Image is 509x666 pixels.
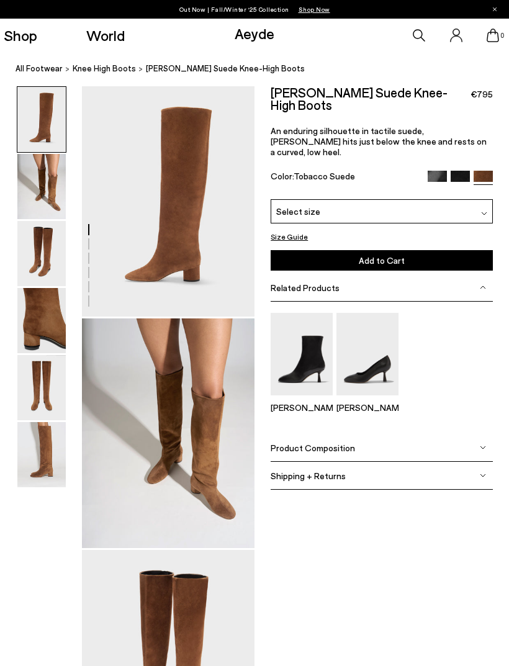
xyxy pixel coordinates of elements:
[294,171,355,181] span: Tobacco Suede
[336,402,399,413] p: [PERSON_NAME]
[480,444,486,451] img: svg%3E
[16,52,509,86] nav: breadcrumb
[336,313,399,395] img: Giotta Round-Toe Pumps
[17,288,66,353] img: Willa Suede Knee-High Boots - Image 4
[73,62,136,75] a: knee high boots
[480,472,486,479] img: svg%3E
[271,250,493,271] button: Add to Cart
[299,6,330,13] span: Navigate to /collections/new-in
[17,154,66,219] img: Willa Suede Knee-High Boots - Image 2
[73,63,136,73] span: knee high boots
[179,3,330,16] p: Out Now | Fall/Winter ‘25 Collection
[271,125,487,157] span: An enduring silhouette in tactile suede, [PERSON_NAME] hits just below the knee and rests on a cu...
[271,171,421,185] div: Color:
[86,28,125,43] a: World
[336,387,399,413] a: Giotta Round-Toe Pumps [PERSON_NAME]
[276,205,320,218] span: Select size
[17,422,66,487] img: Willa Suede Knee-High Boots - Image 6
[146,62,305,75] span: [PERSON_NAME] Suede Knee-High Boots
[480,284,486,290] img: svg%3E
[271,443,355,453] span: Product Composition
[271,470,346,481] span: Shipping + Returns
[4,28,37,43] a: Shop
[271,230,308,243] button: Size Guide
[487,29,499,42] a: 0
[271,402,333,413] p: [PERSON_NAME]
[271,86,471,111] h2: [PERSON_NAME] Suede Knee-High Boots
[359,255,405,266] span: Add to Cart
[235,24,274,42] a: Aeyde
[16,62,63,75] a: All Footwear
[271,313,333,395] img: Dorothy Soft Sock Boots
[17,221,66,286] img: Willa Suede Knee-High Boots - Image 3
[17,87,66,152] img: Willa Suede Knee-High Boots - Image 1
[271,387,333,413] a: Dorothy Soft Sock Boots [PERSON_NAME]
[17,355,66,420] img: Willa Suede Knee-High Boots - Image 5
[481,210,487,217] img: svg%3E
[271,282,340,293] span: Related Products
[499,32,505,39] span: 0
[471,88,493,101] span: €795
